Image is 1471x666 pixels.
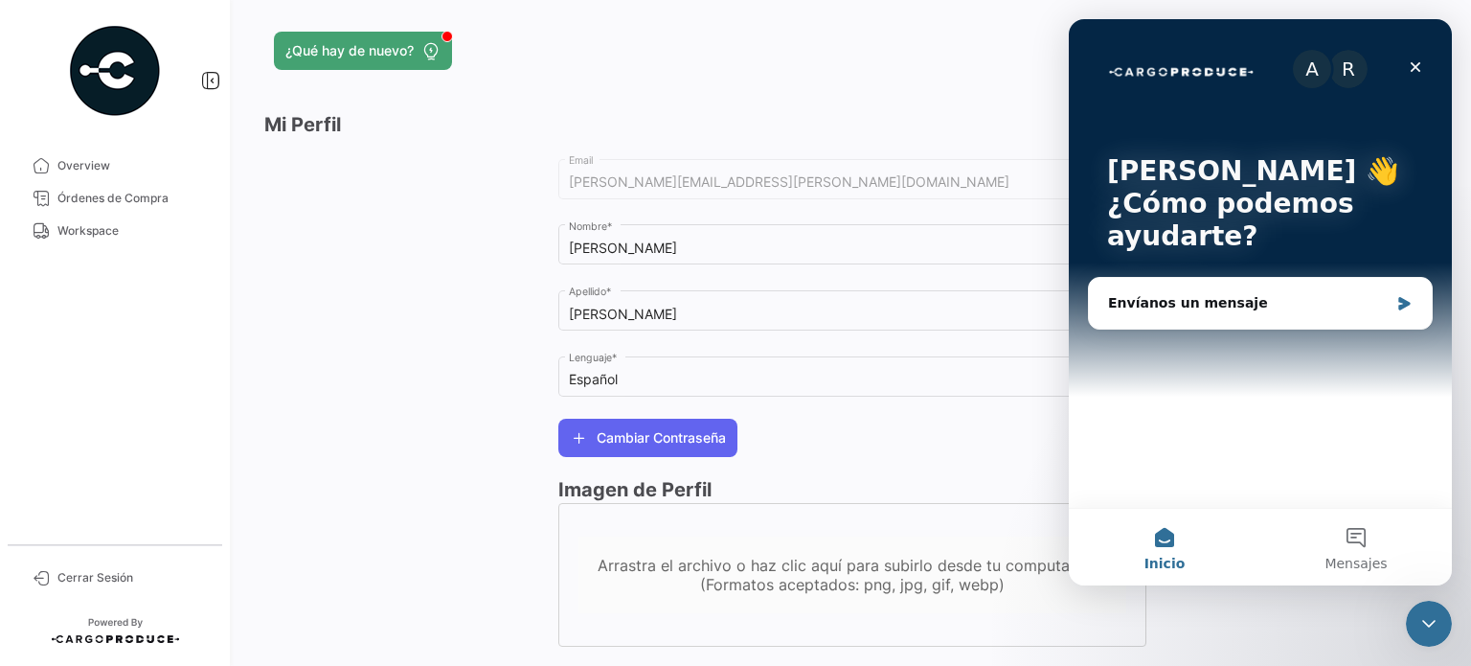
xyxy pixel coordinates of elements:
[558,419,737,457] button: Cambiar Contraseña
[285,41,414,60] span: ¿Qué hay de nuevo?
[67,23,163,119] img: powered-by.png
[15,182,215,215] a: Órdenes de Compra
[57,222,207,240] span: Workspace
[569,371,618,387] mat-select-trigger: Español
[1406,601,1452,647] iframe: Intercom live chat
[15,149,215,182] a: Overview
[274,32,452,70] button: ¿Qué hay de nuevo?
[597,428,726,448] span: Cambiar Contraseña
[558,476,1146,503] h3: Imagen de Perfil
[57,569,207,586] span: Cerrar Sesión
[57,157,207,174] span: Overview
[15,215,215,247] a: Workspace
[578,556,1126,594] div: Arrastra el archivo o haz clic aquí para subirlo desde tu computadora.(Formatos aceptados: png, j...
[57,190,207,207] span: Órdenes de Compra
[1069,19,1452,586] iframe: Intercom live chat
[264,111,341,139] h3: Mi Perfil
